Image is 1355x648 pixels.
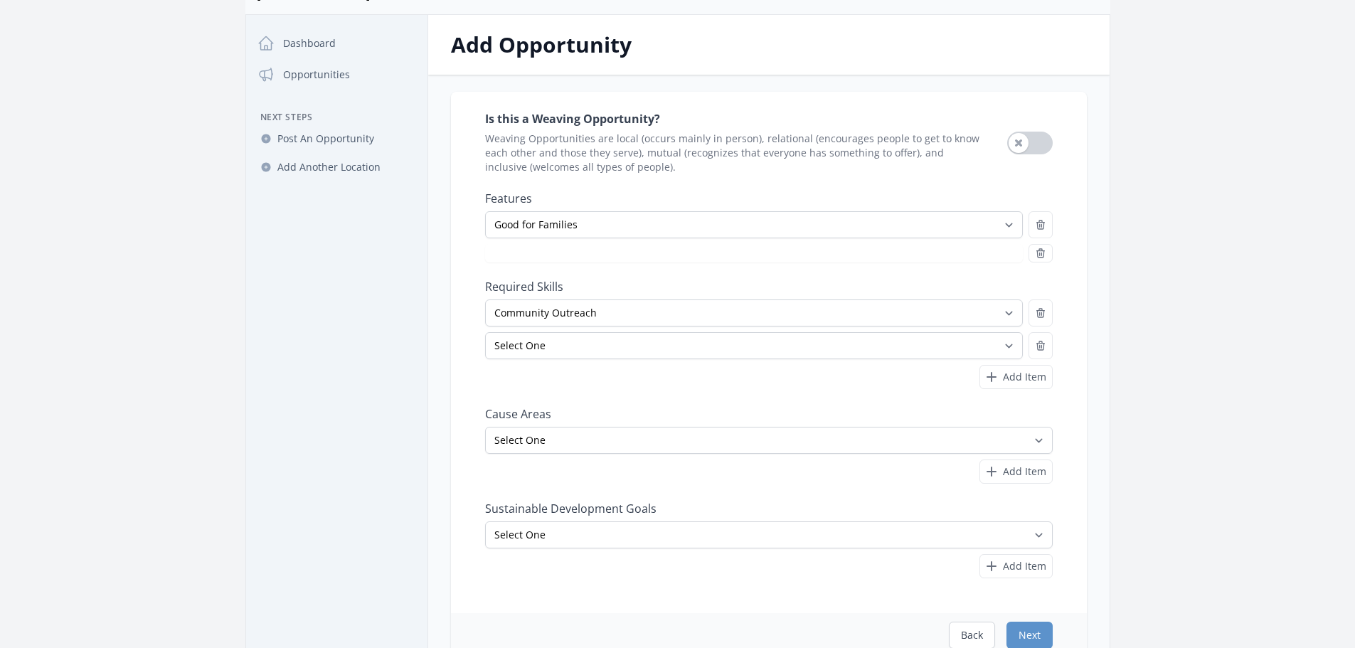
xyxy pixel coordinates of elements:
[277,160,381,174] span: Add Another Location
[252,154,422,180] a: Add Another Location
[1003,464,1046,479] span: Add Item
[485,112,984,126] label: Is this a Weaving Opportunity?
[485,280,1053,294] label: Required Skills
[252,29,422,58] a: Dashboard
[252,126,422,152] a: Post An Opportunity
[979,554,1053,578] button: Add Item
[451,32,1087,58] h2: Add Opportunity
[252,112,422,123] h3: Next Steps
[1003,559,1046,573] span: Add Item
[979,365,1053,389] button: Add Item
[485,132,984,174] span: Weaving Opportunities are local (occurs mainly in person), relational (encourages people to get t...
[485,501,1053,516] label: Sustainable Development Goals
[979,460,1053,484] button: Add Item
[252,60,422,89] a: Opportunities
[485,407,1053,421] label: Cause Areas
[485,191,1053,206] label: Features
[277,132,374,146] span: Post An Opportunity
[1003,370,1046,384] span: Add Item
